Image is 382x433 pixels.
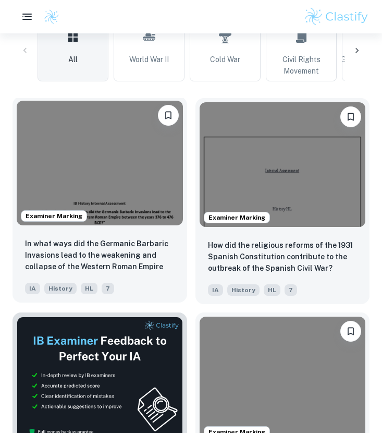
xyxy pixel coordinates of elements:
[102,283,114,294] span: 7
[340,106,361,127] button: Please log in to bookmark exemplars
[200,102,366,227] img: History IA example thumbnail: How did the religious reforms of the 193
[44,9,59,25] img: Clastify logo
[270,54,332,77] span: Civil Rights Movement
[208,284,223,296] span: IA
[340,321,361,342] button: Please log in to bookmark exemplars
[38,9,59,25] a: Clastify logo
[204,213,269,222] span: Examiner Marking
[25,238,175,273] p: In what ways did the Germanic Barbaric Invasions lead to the weakening and collapse of the Wester...
[25,283,40,294] span: IA
[303,6,369,27] img: Clastify logo
[264,284,280,296] span: HL
[68,54,78,65] span: All
[129,54,169,65] span: World War II
[81,283,97,294] span: HL
[208,239,358,274] p: How did the religious reforms of the 1931 Spanish Constitution contribute to the outbreak of the ...
[285,284,297,296] span: 7
[227,284,260,296] span: History
[13,98,187,304] a: Examiner MarkingPlease log in to bookmark exemplarsIn what ways did the Germanic Barbaric Invasio...
[21,211,87,221] span: Examiner Marking
[17,101,183,225] img: History IA example thumbnail: In what ways did the Germanic Barbaric I
[195,98,370,304] a: Examiner MarkingPlease log in to bookmark exemplarsHow did the religious reforms of the 1931 Span...
[158,105,179,126] button: Please log in to bookmark exemplars
[210,54,240,65] span: Cold War
[44,283,77,294] span: History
